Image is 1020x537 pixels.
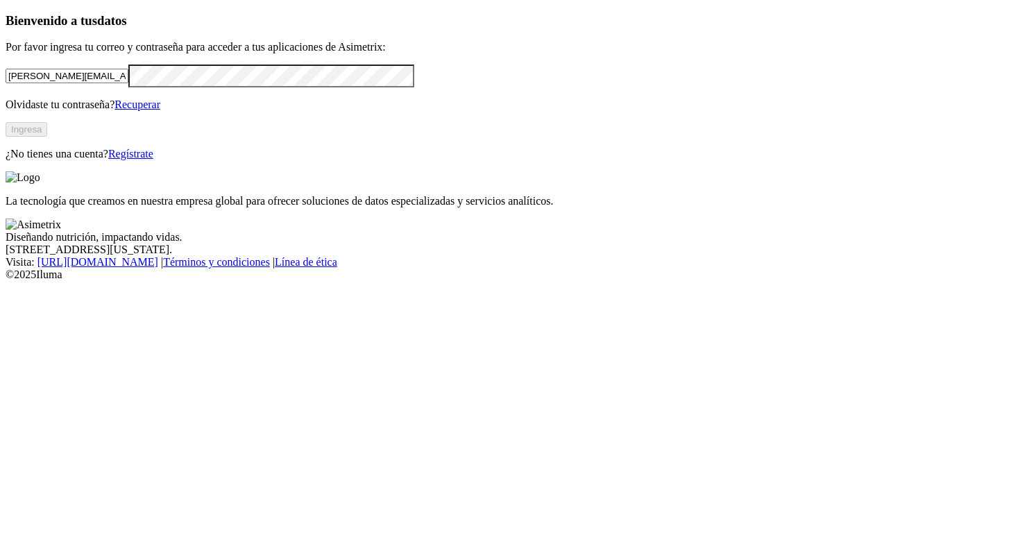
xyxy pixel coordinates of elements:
[6,69,128,83] input: Tu correo
[6,268,1014,281] div: © 2025 Iluma
[6,256,1014,268] div: Visita : | |
[163,256,270,268] a: Términos y condiciones
[114,99,160,110] a: Recuperar
[6,171,40,184] img: Logo
[6,41,1014,53] p: Por favor ingresa tu correo y contraseña para acceder a tus aplicaciones de Asimetrix:
[97,13,127,28] span: datos
[6,99,1014,111] p: Olvidaste tu contraseña?
[6,244,1014,256] div: [STREET_ADDRESS][US_STATE].
[6,122,47,137] button: Ingresa
[6,13,1014,28] h3: Bienvenido a tus
[108,148,153,160] a: Regístrate
[6,148,1014,160] p: ¿No tienes una cuenta?
[37,256,158,268] a: [URL][DOMAIN_NAME]
[275,256,337,268] a: Línea de ética
[6,231,1014,244] div: Diseñando nutrición, impactando vidas.
[6,195,1014,207] p: La tecnología que creamos en nuestra empresa global para ofrecer soluciones de datos especializad...
[6,219,61,231] img: Asimetrix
